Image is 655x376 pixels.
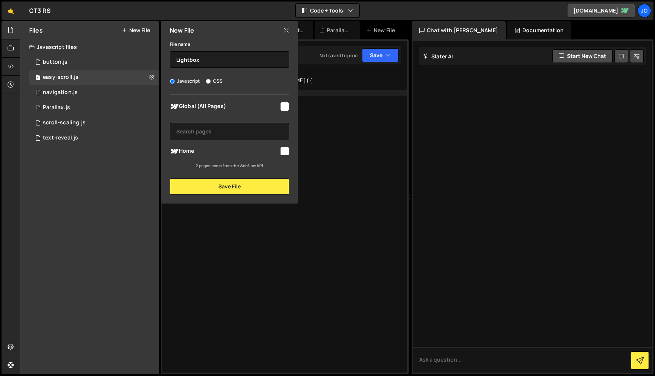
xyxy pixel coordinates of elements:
[366,27,398,34] div: New File
[43,74,78,81] div: easy-scroll.js
[170,77,200,85] label: Javascript
[170,179,289,194] button: Save File
[43,119,86,126] div: scroll-scaling.js
[2,2,20,20] a: 🤙
[362,49,399,62] button: Save
[327,27,351,34] div: Parallax.js
[170,41,190,48] label: File name
[43,59,67,66] div: button.js
[206,79,211,84] input: CSS
[552,49,613,63] button: Start new chat
[29,115,159,130] div: 16836/46051.js
[423,53,453,60] h2: Slater AI
[170,147,279,156] span: Home
[29,55,159,70] div: 16836/46035.js
[29,100,159,115] div: 16836/46021.js
[170,26,194,34] h2: New File
[296,4,359,17] button: Code + Tools
[170,79,175,84] input: Javascript
[29,130,159,146] div: 16836/46036.js
[29,26,43,34] h2: Files
[43,104,70,111] div: Parallax.js
[638,4,651,17] a: Jo
[36,75,40,81] span: 1
[170,51,289,68] input: Name
[170,102,279,111] span: Global (All Pages)
[122,27,150,33] button: New File
[196,163,263,168] small: 2 pages come from the Webflow API
[20,39,159,55] div: Javascript files
[43,135,78,141] div: text-reveal.js
[29,70,159,85] div: 16836/46052.js
[43,89,78,96] div: navigation.js
[206,77,223,85] label: CSS
[170,123,289,139] input: Search pages
[29,85,159,100] div: 16836/46023.js
[320,52,357,59] div: Not saved to prod
[567,4,635,17] a: [DOMAIN_NAME]
[507,21,571,39] div: Documentation
[412,21,506,39] div: Chat with [PERSON_NAME]
[29,6,51,15] div: GT3 RS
